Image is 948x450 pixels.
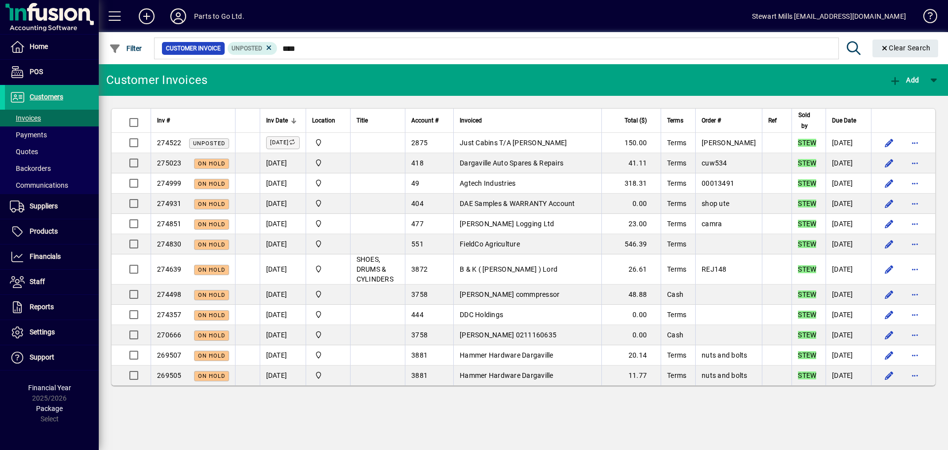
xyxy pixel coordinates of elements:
[312,137,344,148] span: DAE - Bulk Store
[826,153,871,173] td: [DATE]
[798,265,816,273] em: STEW
[198,201,225,207] span: On hold
[198,161,225,167] span: On hold
[702,115,756,126] div: Order #
[411,115,438,126] span: Account #
[312,198,344,209] span: DAE - Bulk Store
[768,115,786,126] div: Ref
[907,175,923,191] button: More options
[312,115,335,126] span: Location
[907,196,923,211] button: More options
[460,331,556,339] span: [PERSON_NAME] 0211160635
[157,159,182,167] span: 275023
[411,351,428,359] span: 3881
[10,114,41,122] span: Invoices
[798,159,816,167] em: STEW
[460,139,567,147] span: Just Cabins T/A [PERSON_NAME]
[601,173,661,194] td: 318.31
[10,181,68,189] span: Communications
[30,353,54,361] span: Support
[198,373,225,379] span: On hold
[881,261,897,277] button: Edit
[667,159,686,167] span: Terms
[601,345,661,366] td: 20.14
[832,115,856,126] span: Due Date
[460,200,575,207] span: DAE Samples & WARRANTY Account
[826,254,871,285] td: [DATE]
[460,265,557,273] span: B & K ( [PERSON_NAME] ) Lord
[667,331,683,339] span: Cash
[826,173,871,194] td: [DATE]
[5,270,99,294] a: Staff
[826,285,871,305] td: [DATE]
[768,115,777,126] span: Ref
[30,202,58,210] span: Suppliers
[601,285,661,305] td: 48.88
[312,329,344,340] span: DAE - Bulk Store
[30,303,54,311] span: Reports
[667,200,686,207] span: Terms
[667,265,686,273] span: Terms
[881,155,897,171] button: Edit
[460,179,515,187] span: Agtech Industries
[166,43,221,53] span: Customer Invoice
[601,366,661,385] td: 11.77
[907,216,923,232] button: More options
[460,311,503,319] span: DDC Holdings
[907,261,923,277] button: More options
[260,194,306,214] td: [DATE]
[157,179,182,187] span: 274999
[826,325,871,345] td: [DATE]
[198,332,225,339] span: On hold
[601,234,661,254] td: 546.39
[260,153,306,173] td: [DATE]
[411,265,428,273] span: 3872
[752,8,906,24] div: Stewart Mills [EMAIL_ADDRESS][DOMAIN_NAME]
[28,384,71,392] span: Financial Year
[832,115,865,126] div: Due Date
[5,143,99,160] a: Quotes
[109,44,142,52] span: Filter
[266,115,300,126] div: Inv Date
[131,7,162,25] button: Add
[157,290,182,298] span: 274498
[5,110,99,126] a: Invoices
[5,126,99,143] a: Payments
[266,115,288,126] span: Inv Date
[702,200,729,207] span: shop ute
[881,286,897,302] button: Edit
[667,371,686,379] span: Terms
[601,325,661,345] td: 0.00
[157,240,182,248] span: 274830
[881,175,897,191] button: Edit
[881,327,897,343] button: Edit
[826,366,871,385] td: [DATE]
[460,351,553,359] span: Hammer Hardware Dargaville
[798,200,816,207] em: STEW
[702,139,756,147] span: [PERSON_NAME]
[881,368,897,383] button: Edit
[702,115,721,126] span: Order #
[411,115,447,126] div: Account #
[798,240,816,248] em: STEW
[625,115,647,126] span: Total ($)
[798,220,816,228] em: STEW
[601,133,661,153] td: 150.00
[826,345,871,366] td: [DATE]
[411,311,424,319] span: 444
[157,115,229,126] div: Inv #
[667,179,686,187] span: Terms
[411,220,424,228] span: 477
[702,265,727,273] span: REJ148
[411,371,428,379] span: 3881
[798,290,816,298] em: STEW
[907,347,923,363] button: More options
[356,255,394,283] span: SHOES, DRUMS & CYLINDERS
[30,278,45,286] span: Staff
[907,135,923,151] button: More options
[667,139,686,147] span: Terms
[5,345,99,370] a: Support
[798,331,816,339] em: STEW
[667,311,686,319] span: Terms
[798,311,816,319] em: STEW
